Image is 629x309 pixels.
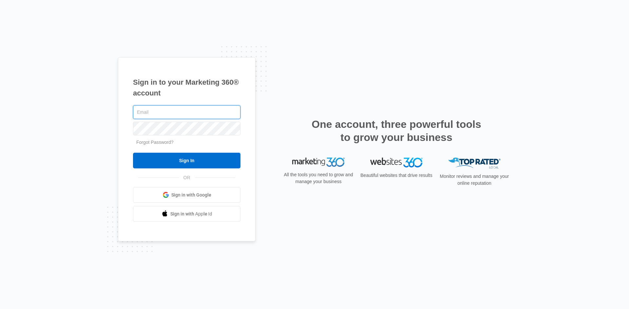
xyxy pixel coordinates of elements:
input: Email [133,105,240,119]
p: Beautiful websites that drive results [360,172,433,179]
span: Sign in with Apple Id [170,211,212,217]
img: Marketing 360 [292,158,345,167]
p: Monitor reviews and manage your online reputation [438,173,511,187]
h2: One account, three powerful tools to grow your business [310,118,483,144]
span: Sign in with Google [171,192,211,198]
h1: Sign in to your Marketing 360® account [133,77,240,98]
input: Sign In [133,153,240,168]
img: Top Rated Local [448,158,501,168]
a: Forgot Password? [136,140,174,145]
a: Sign in with Apple Id [133,206,240,222]
p: All the tools you need to grow and manage your business [282,171,355,185]
span: OR [179,174,195,181]
img: Websites 360 [370,158,423,167]
a: Sign in with Google [133,187,240,203]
